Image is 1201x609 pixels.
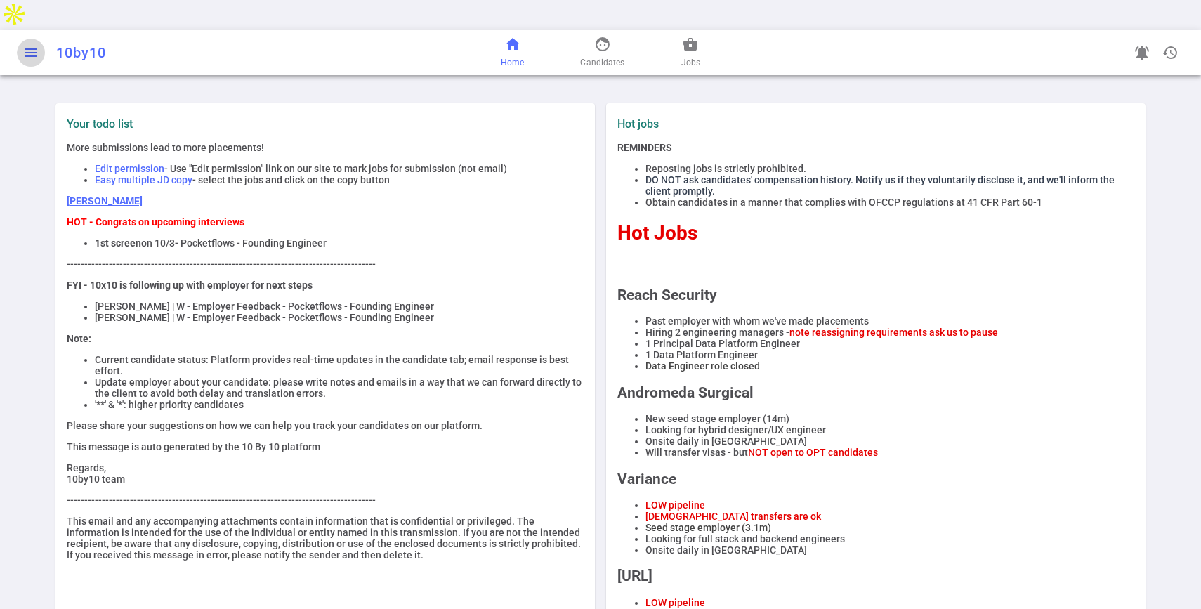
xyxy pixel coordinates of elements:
[617,287,1134,303] h2: Reach Security
[95,237,141,249] strong: 1st screen
[95,163,164,174] span: Edit permission
[67,420,584,431] p: Please share your suggestions on how we can help you track your candidates on our platform.
[645,360,760,372] span: Data Engineer role closed
[164,163,507,174] span: - Use "Edit permission" link on our site to mark jobs for submission (not email)
[192,174,390,185] span: - select the jobs and click on the copy button
[645,511,821,522] span: [DEMOGRAPHIC_DATA] transfers are ok
[645,499,705,511] span: LOW pipeline
[501,36,524,70] a: Home
[67,516,584,561] p: This email and any accompanying attachments contain information that is confidential or privilege...
[501,55,524,70] span: Home
[681,55,700,70] span: Jobs
[56,44,395,61] div: 10by10
[645,349,1134,360] li: 1 Data Platform Engineer
[617,568,1134,584] h2: [URL]
[645,533,1134,544] li: Looking for full stack and backend engineers
[95,354,584,376] li: Current candidate status: Platform provides real-time updates in the candidate tab; email respons...
[645,597,705,608] span: LOW pipeline
[67,142,264,153] span: More submissions lead to more placements!
[95,399,584,410] li: '**' & '*': higher priority candidates
[1128,39,1156,67] a: Go to see announcements
[594,36,611,53] span: face
[504,36,521,53] span: home
[67,441,584,452] p: This message is auto generated by the 10 By 10 platform
[789,327,998,338] span: note reassigning requirements ask us to pause
[67,462,584,485] p: Regards, 10by10 team
[67,258,584,270] p: ----------------------------------------------------------------------------------------
[681,36,700,70] a: Jobs
[645,174,1115,197] span: DO NOT ask candidates' compensation history. Notify us if they voluntarily disclose it, and we'll...
[645,424,1134,436] li: Looking for hybrid designer/UX engineer
[645,522,771,533] span: Seed stage employer (3.1m)
[67,280,313,291] strong: FYI - 10x10 is following up with employer for next steps
[645,163,1134,174] li: Reposting jobs is strictly prohibited.
[67,195,143,207] a: [PERSON_NAME]
[95,301,584,312] li: [PERSON_NAME] | W - Employer Feedback - Pocketflows - Founding Engineer
[580,36,624,70] a: Candidates
[748,447,878,458] span: NOT open to OPT candidates
[67,495,584,506] p: ----------------------------------------------------------------------------------------
[95,174,192,185] span: Easy multiple JD copy
[645,436,1134,447] li: Onsite daily in [GEOGRAPHIC_DATA]
[617,117,870,131] label: Hot jobs
[645,447,1134,458] li: Will transfer visas - but
[645,315,1134,327] li: Past employer with whom we've made placements
[617,142,672,153] strong: REMINDERS
[17,39,45,67] button: Open menu
[1134,44,1150,61] span: notifications_active
[95,376,584,399] li: Update employer about your candidate: please write notes and emails in a way that we can forward ...
[617,471,1134,487] h2: Variance
[1162,44,1179,61] span: history
[95,312,584,323] li: [PERSON_NAME] | W - Employer Feedback - Pocketflows - Founding Engineer
[645,338,1134,349] li: 1 Principal Data Platform Engineer
[617,384,1134,401] h2: Andromeda Surgical
[67,216,244,228] strong: HOT - Congrats on upcoming interviews
[580,55,624,70] span: Candidates
[22,44,39,61] span: menu
[175,237,327,249] span: - Pocketflows - Founding Engineer
[645,544,1134,556] li: Onsite daily in [GEOGRAPHIC_DATA]
[617,221,697,244] span: Hot Jobs
[67,333,91,344] strong: Note:
[645,197,1134,208] li: Obtain candidates in a manner that complies with OFCCP regulations at 41 CFR Part 60-1
[67,117,584,131] label: Your todo list
[1156,39,1184,67] button: Open history
[682,36,699,53] span: business_center
[645,327,1134,338] li: Hiring 2 engineering managers -
[645,413,1134,424] li: New seed stage employer (14m)
[141,237,175,249] span: on 10/3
